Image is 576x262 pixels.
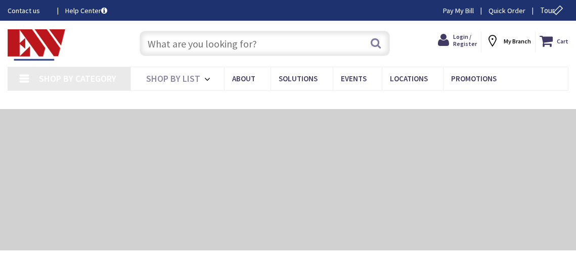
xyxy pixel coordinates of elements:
[146,73,200,84] span: Shop By List
[438,32,477,49] a: Login / Register
[540,32,568,50] a: Cart
[540,6,566,15] span: Tour
[39,73,116,84] span: Shop By Category
[341,74,367,83] span: Events
[232,74,255,83] span: About
[557,32,568,50] strong: Cart
[443,6,474,16] a: Pay My Bill
[489,6,525,16] a: Quick Order
[140,31,390,56] input: What are you looking for?
[451,74,497,83] span: Promotions
[390,74,428,83] span: Locations
[453,33,477,47] span: Login / Register
[504,37,531,45] strong: My Branch
[485,32,531,50] div: My Branch
[279,74,318,83] span: Solutions
[65,6,107,16] a: Help Center
[8,6,49,16] a: Contact us
[8,29,65,61] img: Electrical Wholesalers, Inc.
